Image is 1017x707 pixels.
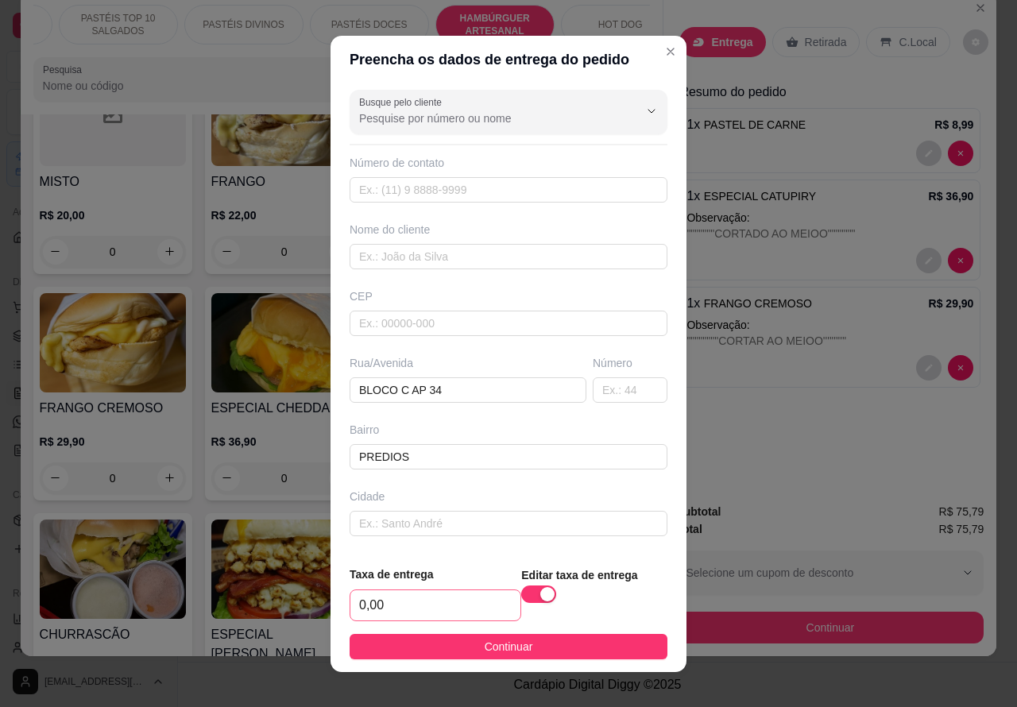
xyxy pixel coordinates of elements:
[350,311,667,336] input: Ex.: 00000-000
[350,422,667,438] div: Bairro
[350,244,667,269] input: Ex.: João da Silva
[331,36,686,83] header: Preencha os dados de entrega do pedido
[350,222,667,238] div: Nome do cliente
[359,95,447,109] label: Busque pelo cliente
[350,568,434,581] strong: Taxa de entrega
[350,489,667,504] div: Cidade
[350,155,667,171] div: Número de contato
[350,377,586,403] input: Ex.: Rua Oscar Freire
[350,288,667,304] div: CEP
[350,355,586,371] div: Rua/Avenida
[350,177,667,203] input: Ex.: (11) 9 8888-9999
[485,638,533,655] span: Continuar
[350,444,667,469] input: Ex.: Bairro Jardim
[639,99,664,124] button: Show suggestions
[521,569,637,581] strong: Editar taxa de entrega
[593,355,667,371] div: Número
[658,39,683,64] button: Close
[359,110,613,126] input: Busque pelo cliente
[350,634,667,659] button: Continuar
[350,511,667,536] input: Ex.: Santo André
[593,377,667,403] input: Ex.: 44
